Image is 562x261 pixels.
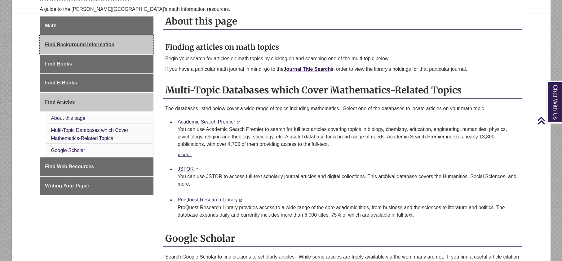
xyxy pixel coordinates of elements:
span: Math [45,23,56,28]
a: Journal Title Search [283,66,331,72]
h2: About this page [163,13,522,30]
div: Guide Page Menu [40,16,153,195]
h2: Google Scholar [163,231,522,247]
p: If you have a particular math journal in mind, go to the in order to view the library's holdings ... [165,65,520,73]
a: ProQuest Research Library [178,197,238,202]
a: Writing Your Paper [40,177,153,195]
a: Google Scholar [51,148,85,153]
a: About this page [51,115,85,121]
p: ProQuest Research Library provides access to a wide range of the core academic titles, from busin... [178,204,517,219]
p: You can use Academic Search Premier to search for full text articles covering topics in biology, ... [178,126,517,148]
span: A guide to the [PERSON_NAME][GEOGRAPHIC_DATA]'s math information resources. [40,7,230,12]
a: Back to Top [537,116,560,125]
span: Find Books [45,61,72,66]
a: Find Web Resources [40,157,153,176]
a: JSTOR [178,166,194,172]
i: This link opens in a new window [195,168,198,171]
strong: Finding articles on math topics [165,42,279,52]
i: This link opens in a new window [237,121,240,124]
span: Find Background Information [45,42,114,47]
a: Find Books [40,55,153,73]
p: You can use JSTOR to access full-text scholarly journal articles and digital collections. This ar... [178,173,517,188]
a: Academic Search Premier [178,119,235,124]
a: Find E-Books [40,74,153,92]
span: Find Web Resources [45,164,94,169]
a: Math [40,16,153,35]
button: more... [178,151,192,159]
a: Find Articles [40,93,153,111]
p: The databases listed below cover a wide range of topics including mathematics. Select one of the ... [165,105,520,112]
p: Begin your search for articles on math topics by clicking on and searching one of the multi-topic... [165,55,520,62]
a: Multi-Topic Databases which Cover Mathematics-Related Topics [51,128,128,141]
span: Writing Your Paper [45,183,89,188]
h2: Multi-Topic Databases which Cover Mathematics-Related Topics [163,82,522,99]
span: Find E-Books [45,80,77,85]
i: This link opens in a new window [239,199,242,202]
span: Find Articles [45,99,75,105]
a: Find Background Information [40,35,153,54]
